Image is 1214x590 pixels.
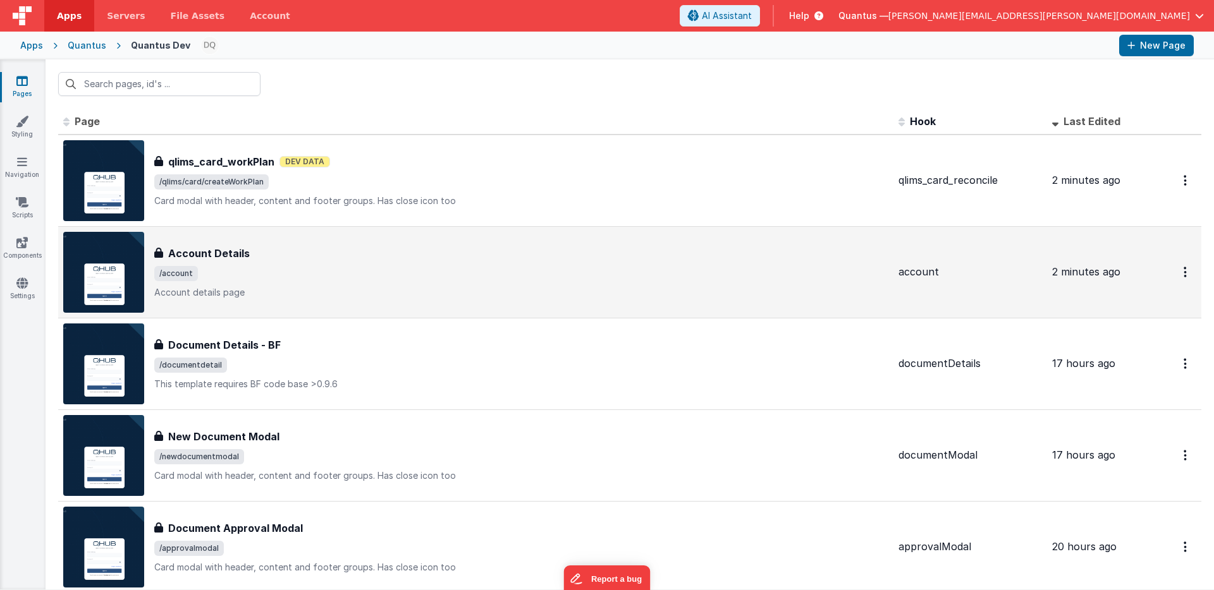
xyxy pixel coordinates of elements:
span: /newdocumentmodal [154,449,244,464]
p: Card modal with header, content and footer groups. Has close icon too [154,469,888,482]
div: Quantus [68,39,106,52]
p: Account details page [154,286,888,299]
div: documentDetails [898,356,1042,371]
span: 20 hours ago [1052,540,1117,553]
span: AI Assistant [702,9,752,22]
span: Quantus — [838,9,888,22]
span: Last Edited [1064,115,1120,128]
span: Help [789,9,809,22]
span: File Assets [171,9,225,22]
span: Page [75,115,100,128]
button: AI Assistant [680,5,760,27]
button: Options [1176,534,1196,560]
button: Options [1176,167,1196,193]
h3: qlims_card_workPlan [168,154,274,169]
p: This template requires BF code base >0.9.6 [154,378,888,390]
button: Quantus — [PERSON_NAME][EMAIL_ADDRESS][PERSON_NAME][DOMAIN_NAME] [838,9,1204,22]
button: New Page [1119,35,1194,56]
span: Dev Data [279,156,330,167]
span: /documentdetail [154,358,227,373]
h3: Account Details [168,246,250,261]
button: Options [1176,259,1196,285]
span: 2 minutes ago [1052,265,1120,278]
div: account [898,265,1042,279]
button: Options [1176,351,1196,376]
img: 1021820d87a3b39413df04cdda3ae7ec [201,37,219,54]
h3: New Document Modal [168,429,279,444]
span: Hook [910,115,936,128]
div: Quantus Dev [131,39,190,52]
span: /account [154,266,198,281]
p: Card modal with header, content and footer groups. Has close icon too [154,561,888,574]
span: [PERSON_NAME][EMAIL_ADDRESS][PERSON_NAME][DOMAIN_NAME] [888,9,1190,22]
span: /approvalmodal [154,541,224,556]
span: 17 hours ago [1052,357,1115,370]
h3: Document Approval Modal [168,521,303,536]
div: qlims_card_reconcile [898,173,1042,188]
input: Search pages, id's ... [58,72,261,96]
div: Apps [20,39,43,52]
div: approvalModal [898,539,1042,554]
span: 2 minutes ago [1052,174,1120,186]
span: Servers [107,9,145,22]
p: Card modal with header, content and footer groups. Has close icon too [154,195,888,207]
span: 17 hours ago [1052,449,1115,461]
span: Apps [57,9,82,22]
button: Options [1176,442,1196,468]
h3: Document Details - BF [168,337,281,352]
span: /qlims/card/createWorkPlan [154,174,269,190]
div: documentModal [898,448,1042,462]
